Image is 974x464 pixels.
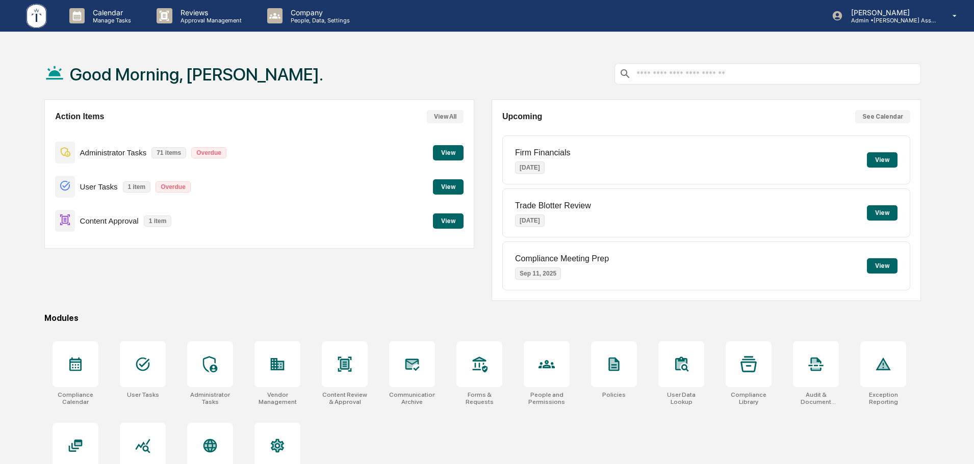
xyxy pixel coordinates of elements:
button: View [867,205,898,221]
div: Modules [44,313,921,323]
p: Sep 11, 2025 [515,267,561,280]
div: Communications Archive [389,391,435,405]
p: Approval Management [172,17,247,24]
h2: Action Items [55,112,104,121]
p: [DATE] [515,161,545,174]
p: [DATE] [515,214,545,227]
a: View [433,147,464,157]
div: Policies [602,391,626,398]
p: Calendar [85,8,136,17]
p: User Tasks [80,182,118,191]
p: Admin • [PERSON_NAME] Asset Management LLC [843,17,938,24]
button: View [433,145,464,160]
div: Content Review & Approval [322,391,368,405]
button: See Calendar [855,110,910,123]
div: User Data Lookup [658,391,704,405]
iframe: Open customer support [941,430,969,458]
h2: Upcoming [502,112,542,121]
p: Reviews [172,8,247,17]
div: Audit & Document Logs [793,391,839,405]
button: View [867,152,898,168]
div: People and Permissions [524,391,570,405]
button: View All [427,110,464,123]
div: Exception Reporting [860,391,906,405]
button: View [433,179,464,195]
h1: Good Morning, [PERSON_NAME]. [70,64,323,85]
p: 1 item [144,215,172,227]
p: 1 item [123,181,151,193]
p: Overdue [156,181,191,193]
img: logo [24,2,49,30]
p: Company [283,8,355,17]
p: 71 items [151,147,186,158]
p: Content Approval [80,216,139,225]
div: Compliance Library [726,391,772,405]
p: Overdue [191,147,226,158]
div: Forms & Requests [456,391,502,405]
div: Compliance Calendar [53,391,98,405]
div: Vendor Management [254,391,300,405]
div: User Tasks [127,391,159,398]
a: View [433,181,464,191]
p: People, Data, Settings [283,17,355,24]
p: Compliance Meeting Prep [515,254,609,263]
p: Administrator Tasks [80,148,147,157]
p: [PERSON_NAME] [843,8,938,17]
a: View [433,215,464,225]
button: View [433,213,464,229]
div: Administrator Tasks [187,391,233,405]
p: Trade Blotter Review [515,201,591,210]
p: Manage Tasks [85,17,136,24]
p: Firm Financials [515,148,570,157]
button: View [867,258,898,274]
